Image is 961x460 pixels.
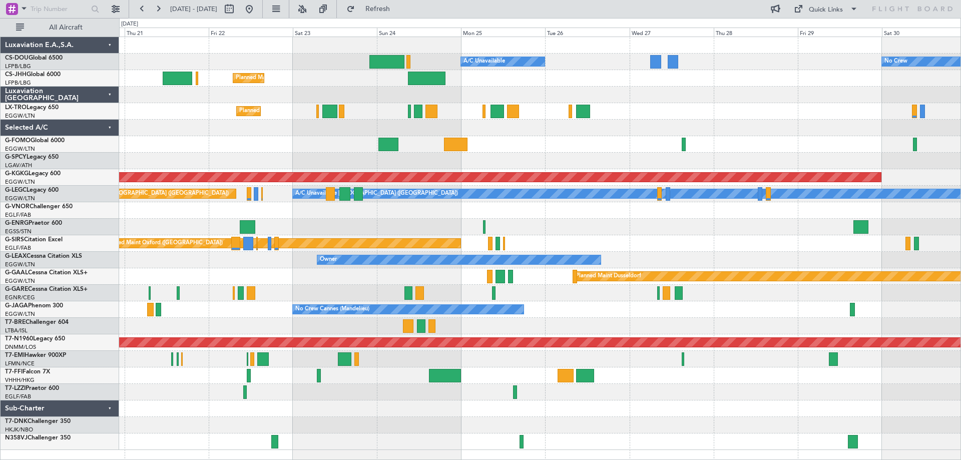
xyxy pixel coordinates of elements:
div: Planned Maint [GEOGRAPHIC_DATA] ([GEOGRAPHIC_DATA]) [71,186,229,201]
div: Thu 28 [714,28,798,37]
a: T7-FFIFalcon 7X [5,369,50,375]
div: Planned Maint Dusseldorf [576,269,641,284]
a: DNMM/LOS [5,343,36,351]
span: LX-TRO [5,105,27,111]
span: T7-EMI [5,352,25,358]
a: G-SIRSCitation Excel [5,237,63,243]
span: T7-FFI [5,369,23,375]
span: CS-DOU [5,55,29,61]
div: Fri 22 [209,28,293,37]
a: EGGW/LTN [5,261,35,268]
span: CS-JHH [5,72,27,78]
div: A/C Unavailable [GEOGRAPHIC_DATA] ([GEOGRAPHIC_DATA]) [295,186,458,201]
a: T7-EMIHawker 900XP [5,352,66,358]
div: A/C Unavailable [463,54,505,69]
button: All Aircraft [11,20,109,36]
a: G-KGKGLegacy 600 [5,171,61,177]
a: G-LEAXCessna Citation XLS [5,253,82,259]
a: HKJK/NBO [5,426,33,433]
a: LTBA/ISL [5,327,28,334]
div: Tue 26 [545,28,629,37]
a: LFPB/LBG [5,79,31,87]
a: G-SPCYLegacy 650 [5,154,59,160]
a: LX-TROLegacy 650 [5,105,59,111]
span: G-LEAX [5,253,27,259]
span: [DATE] - [DATE] [170,5,217,14]
span: G-GAAL [5,270,28,276]
span: T7-DNK [5,418,28,424]
a: EGGW/LTN [5,277,35,285]
span: T7-BRE [5,319,26,325]
div: Thu 21 [125,28,209,37]
span: G-ENRG [5,220,29,226]
a: LFMN/NCE [5,360,35,367]
a: T7-BREChallenger 604 [5,319,69,325]
span: G-SPCY [5,154,27,160]
span: G-GARE [5,286,28,292]
div: No Crew [884,54,907,69]
a: LFPB/LBG [5,63,31,70]
div: Wed 27 [630,28,714,37]
a: T7-DNKChallenger 350 [5,418,71,424]
span: G-SIRS [5,237,24,243]
a: G-VNORChallenger 650 [5,204,73,210]
span: G-LEGC [5,187,27,193]
a: N358VJChallenger 350 [5,435,71,441]
a: EGSS/STN [5,228,32,235]
a: G-LEGCLegacy 600 [5,187,59,193]
span: T7-LZZI [5,385,26,391]
div: Planned Maint [GEOGRAPHIC_DATA] ([GEOGRAPHIC_DATA]) [239,104,397,119]
a: CS-DOUGlobal 6500 [5,55,63,61]
a: LGAV/ATH [5,162,32,169]
div: Sat 23 [293,28,377,37]
input: Trip Number [31,2,88,17]
div: Sun 24 [377,28,461,37]
button: Quick Links [789,1,863,17]
a: EGGW/LTN [5,145,35,153]
a: EGGW/LTN [5,310,35,318]
a: EGLF/FAB [5,244,31,252]
a: EGLF/FAB [5,211,31,219]
a: CS-JHHGlobal 6000 [5,72,61,78]
span: G-VNOR [5,204,30,210]
div: [DATE] [121,20,138,29]
button: Refresh [342,1,402,17]
a: T7-LZZIPraetor 600 [5,385,59,391]
a: T7-N1960Legacy 650 [5,336,65,342]
span: G-FOMO [5,138,31,144]
a: G-FOMOGlobal 6000 [5,138,65,144]
span: Refresh [357,6,399,13]
a: VHHH/HKG [5,376,35,384]
a: G-GARECessna Citation XLS+ [5,286,88,292]
span: N358VJ [5,435,28,441]
a: EGLF/FAB [5,393,31,400]
span: T7-N1960 [5,336,33,342]
div: Planned Maint [GEOGRAPHIC_DATA] ([GEOGRAPHIC_DATA]) [236,71,393,86]
div: Unplanned Maint Oxford ([GEOGRAPHIC_DATA]) [97,236,223,251]
a: EGGW/LTN [5,112,35,120]
div: Quick Links [809,5,843,15]
a: EGNR/CEG [5,294,35,301]
a: G-GAALCessna Citation XLS+ [5,270,88,276]
a: EGGW/LTN [5,178,35,186]
div: Mon 25 [461,28,545,37]
a: G-ENRGPraetor 600 [5,220,62,226]
span: G-KGKG [5,171,29,177]
div: Owner [320,252,337,267]
a: EGGW/LTN [5,195,35,202]
div: No Crew Cannes (Mandelieu) [295,302,369,317]
div: Fri 29 [798,28,882,37]
span: All Aircraft [26,24,106,31]
a: G-JAGAPhenom 300 [5,303,63,309]
span: G-JAGA [5,303,28,309]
